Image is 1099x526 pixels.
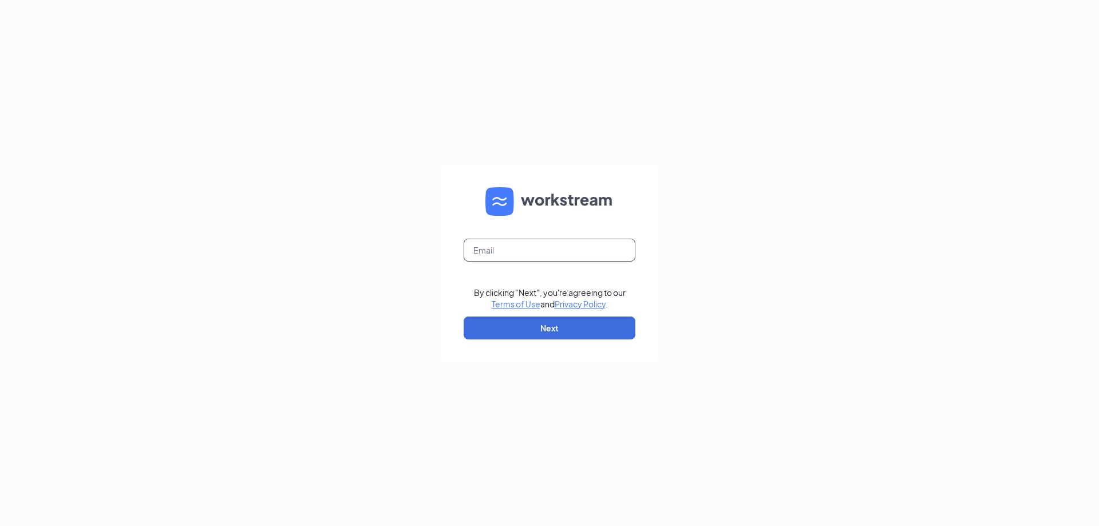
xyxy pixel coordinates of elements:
img: WS logo and Workstream text [485,187,614,216]
a: Terms of Use [492,299,540,309]
a: Privacy Policy [555,299,606,309]
div: By clicking "Next", you're agreeing to our and . [474,287,626,310]
button: Next [464,317,635,339]
input: Email [464,239,635,262]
